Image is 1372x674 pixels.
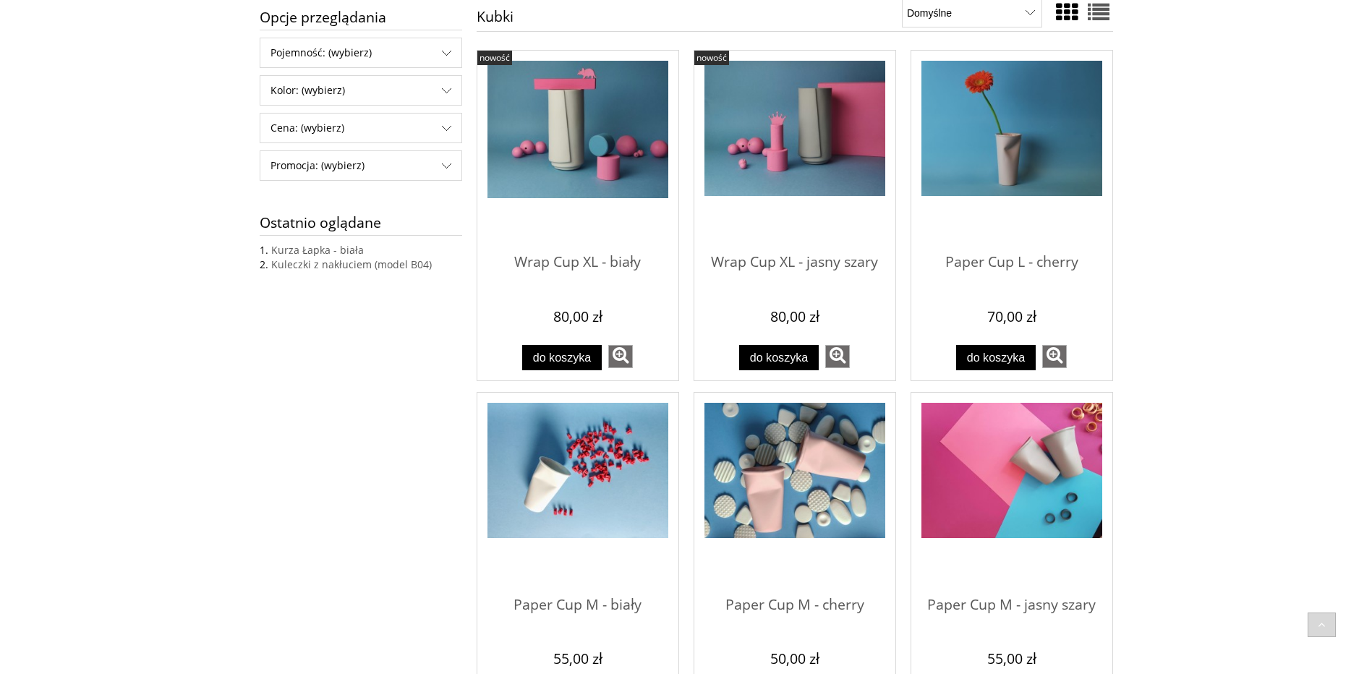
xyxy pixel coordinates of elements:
img: Paper Cup L - cherry [921,61,1102,197]
em: 70,00 zł [987,307,1036,326]
div: Filtruj [260,75,462,106]
em: 80,00 zł [553,307,602,326]
div: Filtruj [260,38,462,68]
a: Paper Cup M - jasny szary [921,584,1102,641]
a: zobacz więcej [1042,345,1067,368]
a: Paper Cup M - cherry [704,584,885,641]
img: Paper Cup M - biały [487,403,668,539]
em: 80,00 zł [770,307,819,326]
button: Do koszyka Wrap Cup XL - jasny szary [739,345,819,370]
a: Paper Cup M - biały [487,584,668,641]
img: Wrap Cup XL - jasny szary [704,61,885,197]
div: Filtruj [260,113,462,143]
div: Filtruj [260,150,462,181]
a: Przejdź do produktu Paper Cup M - jasny szary [921,403,1102,584]
span: Paper Cup M - cherry [704,584,885,627]
span: Wrap Cup XL - biały [487,242,668,285]
a: Paper Cup L - cherry [921,242,1102,299]
a: Wrap Cup XL - jasny szary [704,242,885,299]
a: Przejdź do produktu Paper Cup M - cherry [704,403,885,584]
span: Do koszyka [533,351,592,364]
span: Do koszyka [750,351,809,364]
a: zobacz więcej [608,345,633,368]
span: nowość [480,51,510,64]
span: Wrap Cup XL - jasny szary [704,242,885,285]
em: 50,00 zł [770,649,819,668]
span: Ostatnio oglądane [260,210,462,235]
a: zobacz więcej [825,345,850,368]
img: Paper Cup M - jasny szary [921,403,1102,539]
span: Promocja: (wybierz) [260,151,461,180]
a: Kuleczki z nakłuciem (model B04) [271,257,432,271]
a: Wrap Cup XL - biały [487,242,668,299]
em: 55,00 zł [987,649,1036,668]
img: Wrap Cup XL - biały [487,61,668,199]
span: Opcje przeglądania [260,4,462,30]
span: nowość [696,51,727,64]
h1: Kubki [477,9,514,31]
span: Pojemność: (wybierz) [260,38,461,67]
a: Przejdź do produktu Paper Cup M - biały [487,403,668,584]
span: Kolor: (wybierz) [260,76,461,105]
button: Do koszyka Paper Cup L - cherry [956,345,1036,370]
span: Paper Cup L - cherry [921,242,1102,285]
img: Paper Cup M - cherry [704,403,885,539]
a: Przejdź do produktu Paper Cup L - cherry [921,61,1102,242]
em: 55,00 zł [553,649,602,668]
a: Kurza Łapka - biała [271,243,364,257]
span: Paper Cup M - jasny szary [921,584,1102,627]
span: Cena: (wybierz) [260,114,461,142]
button: Do koszyka Wrap Cup XL - biały [522,345,602,370]
span: Paper Cup M - biały [487,584,668,627]
span: Do koszyka [967,351,1026,364]
a: Przejdź do produktu Wrap Cup XL - biały [487,61,668,242]
a: Przejdź do produktu Wrap Cup XL - jasny szary [704,61,885,242]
